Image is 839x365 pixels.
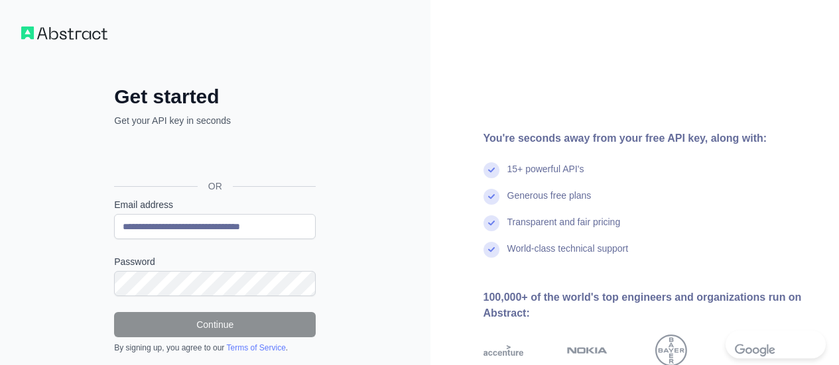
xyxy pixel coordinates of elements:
div: World-class technical support [507,242,629,268]
label: Password [114,255,316,268]
iframe: Toggle Customer Support [726,331,826,358]
img: check mark [484,189,499,205]
div: 15+ powerful API's [507,162,584,189]
img: check mark [484,242,499,258]
div: 100,000+ of the world's top engineers and organizations run on Abstract: [484,289,818,321]
img: check mark [484,215,499,231]
a: Terms of Service [226,343,285,352]
img: Workflow [21,26,107,40]
h2: Get started [114,85,316,109]
span: OR [198,180,233,193]
div: By signing up, you agree to our . [114,342,316,353]
p: Get your API key in seconds [114,114,316,127]
button: Continue [114,312,316,337]
div: Generous free plans [507,189,592,215]
iframe: Sign in with Google Button [107,142,320,171]
img: check mark [484,162,499,178]
div: You're seconds away from your free API key, along with: [484,130,818,146]
div: Transparent and fair pricing [507,215,621,242]
label: Email address [114,198,316,211]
